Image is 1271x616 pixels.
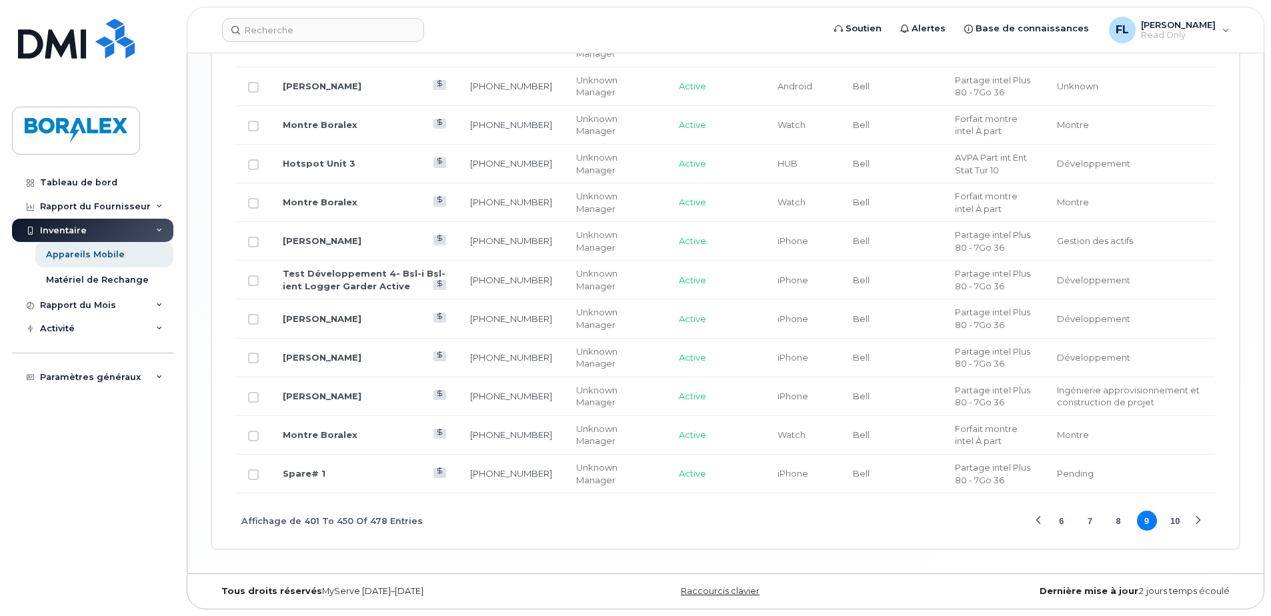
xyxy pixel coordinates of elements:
[955,75,1030,98] span: Partage intel Plus 80 - 7Go 36
[976,22,1089,35] span: Base de connaissances
[1057,352,1130,363] span: Développement
[576,306,655,331] div: Unknown Manager
[1057,235,1133,246] span: Gestion des actifs
[955,15,1098,42] a: Base de connaissances
[1040,586,1138,596] strong: Dernière mise à jour
[433,467,446,477] a: View Last Bill
[470,158,552,169] a: [PHONE_NUMBER]
[433,119,446,129] a: View Last Bill
[955,229,1030,253] span: Partage intel Plus 80 - 7Go 36
[955,423,1018,447] span: Forfait montre intel À part
[778,81,812,91] span: Android
[470,275,552,285] a: [PHONE_NUMBER]
[433,235,446,245] a: View Last Bill
[679,158,706,169] span: Active
[576,74,655,99] div: Unknown Manager
[853,158,870,169] span: Bell
[283,352,361,363] a: [PERSON_NAME]
[955,268,1030,291] span: Partage intel Plus 80 - 7Go 36
[853,429,870,440] span: Bell
[1100,17,1239,43] div: Francois Larocque
[1057,313,1130,324] span: Développement
[955,113,1018,137] span: Forfait montre intel À part
[679,81,706,91] span: Active
[912,22,946,35] span: Alertes
[825,15,891,42] a: Soutien
[853,119,870,130] span: Bell
[576,345,655,370] div: Unknown Manager
[1057,158,1130,169] span: Développement
[211,586,554,597] div: MyServe [DATE]–[DATE]
[1116,22,1129,38] span: FL
[433,280,446,290] a: View Last Bill
[470,235,552,246] a: [PHONE_NUMBER]
[221,586,322,596] strong: Tous droits réservés
[1057,275,1130,285] span: Développement
[679,468,706,479] span: Active
[283,468,325,479] a: Spare# 1
[679,391,706,401] span: Active
[1028,511,1048,531] button: Previous Page
[283,313,361,324] a: [PERSON_NAME]
[470,352,552,363] a: [PHONE_NUMBER]
[679,352,706,363] span: Active
[778,352,808,363] span: iPhone
[1057,429,1089,440] span: Montre
[283,119,357,130] a: Montre Boralex
[853,235,870,246] span: Bell
[470,313,552,324] a: [PHONE_NUMBER]
[433,390,446,400] a: View Last Bill
[241,511,423,531] span: Affichage de 401 To 450 Of 478 Entries
[679,235,706,246] span: Active
[1141,19,1216,30] span: [PERSON_NAME]
[853,81,870,91] span: Bell
[433,313,446,323] a: View Last Bill
[679,197,706,207] span: Active
[1188,511,1208,531] button: Next Page
[853,468,870,479] span: Bell
[222,18,424,42] input: Recherche
[470,81,552,91] a: [PHONE_NUMBER]
[283,158,355,169] a: Hotspot Unit 3
[576,267,655,292] div: Unknown Manager
[470,197,552,207] a: [PHONE_NUMBER]
[576,229,655,253] div: Unknown Manager
[283,81,361,91] a: [PERSON_NAME]
[470,468,552,479] a: [PHONE_NUMBER]
[433,429,446,439] a: View Last Bill
[576,151,655,176] div: Unknown Manager
[1141,30,1216,41] span: Read Only
[433,80,446,90] a: View Last Bill
[1165,511,1185,531] button: Page 10
[955,307,1030,330] span: Partage intel Plus 80 - 7Go 36
[955,191,1018,214] span: Forfait montre intel À part
[576,423,655,447] div: Unknown Manager
[1108,511,1128,531] button: Page 8
[433,351,446,361] a: View Last Bill
[576,190,655,215] div: Unknown Manager
[1080,511,1100,531] button: Page 7
[778,275,808,285] span: iPhone
[853,391,870,401] span: Bell
[1057,197,1089,207] span: Montre
[470,429,552,440] a: [PHONE_NUMBER]
[679,429,706,440] span: Active
[679,119,706,130] span: Active
[853,313,870,324] span: Bell
[681,586,760,596] a: Raccourcis clavier
[853,275,870,285] span: Bell
[846,22,882,35] span: Soutien
[955,346,1030,369] span: Partage intel Plus 80 - 7Go 36
[470,119,552,130] a: [PHONE_NUMBER]
[1057,119,1089,130] span: Montre
[897,586,1240,597] div: 2 jours temps écoulé
[778,429,806,440] span: Watch
[576,384,655,409] div: Unknown Manager
[679,275,706,285] span: Active
[283,197,357,207] a: Montre Boralex
[679,313,706,324] span: Active
[576,113,655,137] div: Unknown Manager
[283,268,445,291] a: Test Développement 4- Bsl-i Bsl-ient Logger Garder Active
[853,352,870,363] span: Bell
[283,429,357,440] a: Montre Boralex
